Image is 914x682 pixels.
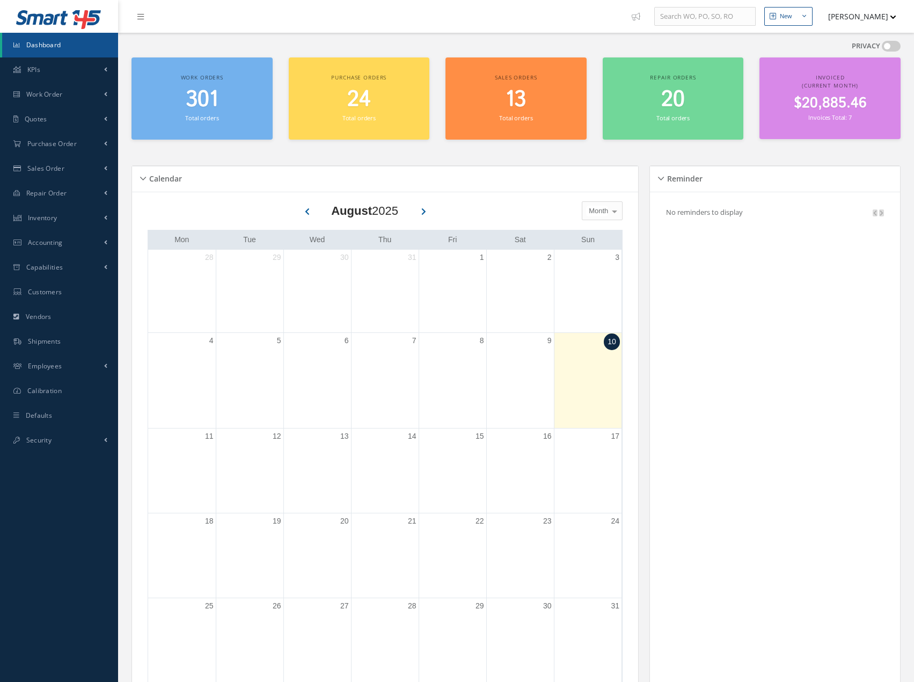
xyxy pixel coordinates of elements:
[486,250,554,333] td: August 2, 2025
[852,41,880,52] label: PRIVACY
[545,333,554,349] a: August 9, 2025
[216,513,283,598] td: August 19, 2025
[554,513,621,598] td: August 24, 2025
[270,429,283,444] a: August 12, 2025
[27,386,62,395] span: Calibration
[148,513,216,598] td: August 18, 2025
[308,233,327,246] a: Wednesday
[26,411,52,420] span: Defaults
[331,202,398,220] div: 2025
[486,429,554,513] td: August 16, 2025
[203,250,216,265] a: July 28, 2025
[780,12,792,21] div: New
[545,250,554,265] a: August 2, 2025
[473,598,486,614] a: August 29, 2025
[473,429,486,444] a: August 15, 2025
[351,332,419,429] td: August 7, 2025
[609,513,621,529] a: August 24, 2025
[338,429,351,444] a: August 13, 2025
[26,40,61,49] span: Dashboard
[25,114,47,124] span: Quotes
[216,332,283,429] td: August 5, 2025
[609,429,621,444] a: August 17, 2025
[28,287,62,296] span: Customers
[419,513,486,598] td: August 22, 2025
[283,332,351,429] td: August 6, 2025
[499,114,532,122] small: Total orders
[148,332,216,429] td: August 4, 2025
[203,598,216,614] a: August 25, 2025
[541,598,554,614] a: August 30, 2025
[270,598,283,614] a: August 26, 2025
[406,429,419,444] a: August 14, 2025
[338,598,351,614] a: August 27, 2025
[604,333,620,350] a: August 10, 2025
[816,74,845,81] span: Invoiced
[28,238,63,247] span: Accounting
[342,333,351,349] a: August 6, 2025
[203,429,216,444] a: August 11, 2025
[27,164,64,173] span: Sales Order
[351,429,419,513] td: August 14, 2025
[406,513,419,529] a: August 21, 2025
[654,7,756,26] input: Search WO, PO, SO, RO
[27,65,40,74] span: KPIs
[802,82,858,89] span: (Current Month)
[495,74,537,81] span: Sales orders
[186,84,218,115] span: 301
[275,333,283,349] a: August 5, 2025
[270,513,283,529] a: August 19, 2025
[185,114,218,122] small: Total orders
[554,429,621,513] td: August 17, 2025
[283,250,351,333] td: July 30, 2025
[203,513,216,529] a: August 18, 2025
[207,333,216,349] a: August 4, 2025
[331,204,372,217] b: August
[338,513,351,529] a: August 20, 2025
[478,333,486,349] a: August 8, 2025
[351,513,419,598] td: August 21, 2025
[419,250,486,333] td: August 1, 2025
[818,6,896,27] button: [PERSON_NAME]
[613,250,621,265] a: August 3, 2025
[26,188,67,198] span: Repair Order
[289,57,430,140] a: Purchase orders 24 Total orders
[650,74,696,81] span: Repair orders
[2,33,118,57] a: Dashboard
[131,57,273,140] a: Work orders 301 Total orders
[794,93,867,114] span: $20,885.46
[586,206,608,216] span: Month
[764,7,813,26] button: New
[26,90,63,99] span: Work Order
[406,598,419,614] a: August 28, 2025
[808,113,851,121] small: Invoices Total: 7
[473,513,486,529] a: August 22, 2025
[146,171,182,184] h5: Calendar
[347,84,371,115] span: 24
[216,250,283,333] td: July 29, 2025
[656,114,690,122] small: Total orders
[26,312,52,321] span: Vendors
[541,513,554,529] a: August 23, 2025
[554,332,621,429] td: August 10, 2025
[410,333,419,349] a: August 7, 2025
[603,57,744,140] a: Repair orders 20 Total orders
[28,361,62,371] span: Employees
[148,429,216,513] td: August 11, 2025
[338,250,351,265] a: July 30, 2025
[172,233,191,246] a: Monday
[331,74,386,81] span: Purchase orders
[446,233,459,246] a: Friday
[506,84,526,115] span: 13
[419,332,486,429] td: August 8, 2025
[513,233,528,246] a: Saturday
[376,233,393,246] a: Thursday
[342,114,376,122] small: Total orders
[759,57,901,139] a: Invoiced (Current Month) $20,885.46 Invoices Total: 7
[351,250,419,333] td: July 31, 2025
[579,233,597,246] a: Sunday
[241,233,258,246] a: Tuesday
[283,513,351,598] td: August 20, 2025
[270,250,283,265] a: July 29, 2025
[27,139,77,148] span: Purchase Order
